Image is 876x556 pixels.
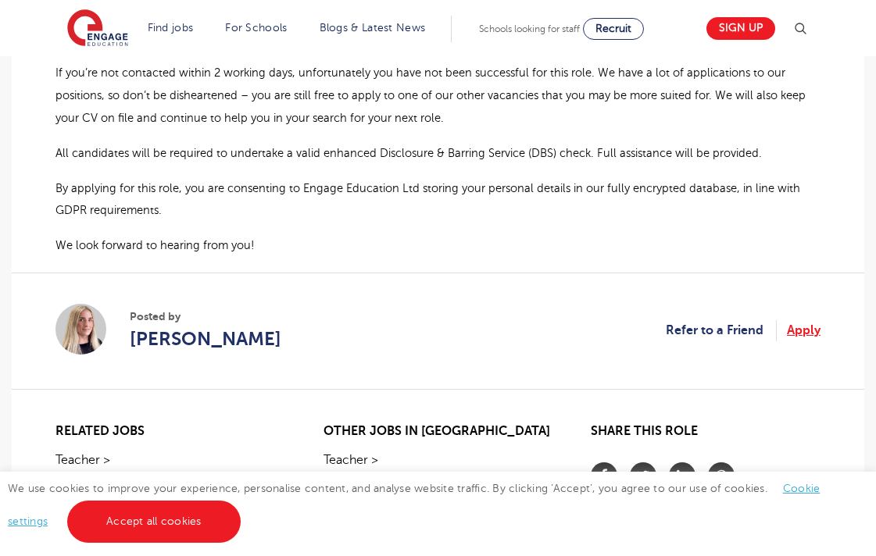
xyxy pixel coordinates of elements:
span: Posted by [130,308,281,325]
span: Extra information [55,469,285,483]
a: [PERSON_NAME] [130,325,281,353]
a: Teacher >Extra information [324,451,553,483]
a: For Schools [225,22,287,34]
a: Apply [787,320,821,340]
a: Teacher >Extra information [55,451,285,483]
a: Find jobs [148,22,194,34]
h2: Related jobs [55,424,285,439]
h2: Other jobs in [GEOGRAPHIC_DATA] [324,424,553,439]
a: Accept all cookies [67,501,241,543]
span: All candidates will be required to undertake a valid enhanced Disclosure & Barring Service (DBS) ... [55,147,762,159]
a: Recruit [583,18,644,40]
span: If you’re not contacted within 2 working days, unfortunately you have not been successful for thi... [55,66,806,124]
span: Schools looking for staff [479,23,580,34]
span: By applying for this role, you are consenting to Engage Education Ltd storing your personal detai... [55,182,800,217]
h2: Share this role [591,424,821,447]
a: Sign up [706,17,775,40]
span: We use cookies to improve your experience, personalise content, and analyse website traffic. By c... [8,483,820,527]
span: We look forward to hearing from you! [55,239,255,251]
a: Refer to a Friend [666,320,777,340]
span: Extra information [324,469,553,483]
img: Engage Education [67,9,128,48]
span: Recruit [595,23,631,34]
a: Blogs & Latest News [320,22,426,34]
